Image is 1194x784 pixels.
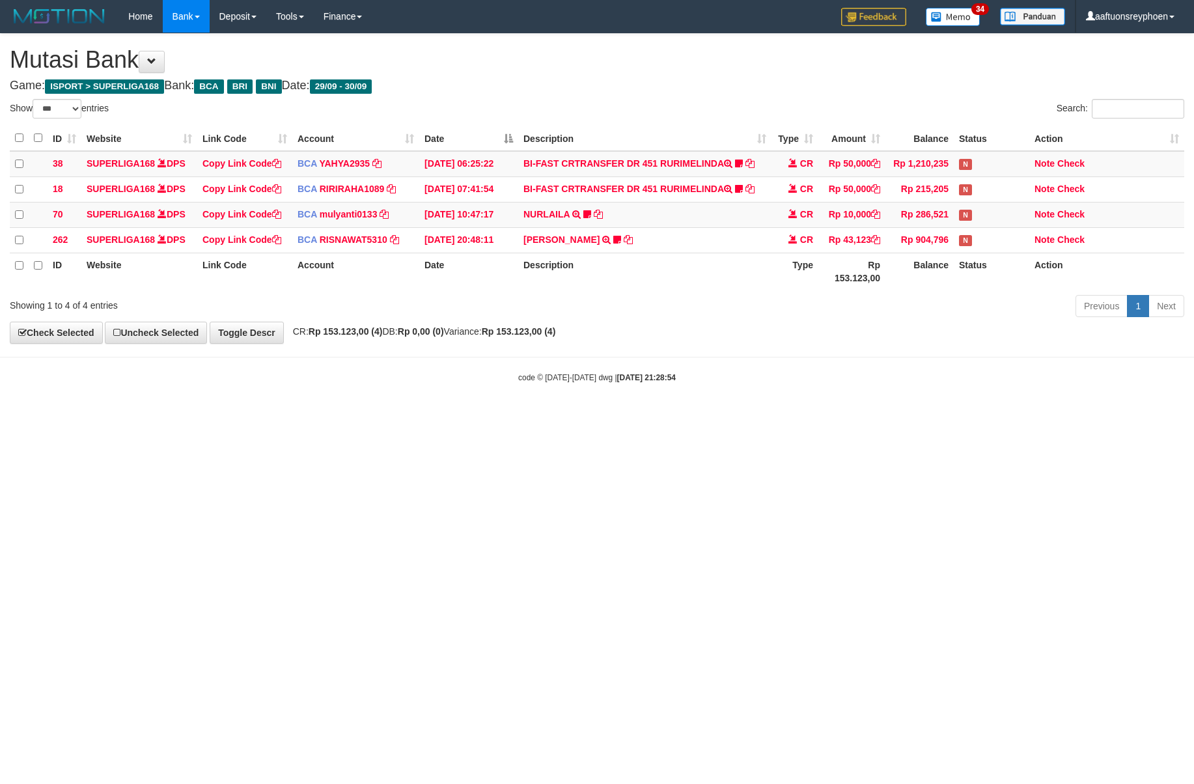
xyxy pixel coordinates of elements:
[954,253,1029,290] th: Status
[33,99,81,119] select: Showentries
[518,176,771,202] td: BI-FAST CRTRANSFER DR 451 RURIMELINDA
[800,184,813,194] span: CR
[871,184,880,194] a: Copy Rp 50,000 to clipboard
[959,159,972,170] span: Has Note
[10,322,103,344] a: Check Selected
[885,227,954,253] td: Rp 904,796
[617,373,676,382] strong: [DATE] 21:28:54
[298,234,317,245] span: BCA
[1034,209,1055,219] a: Note
[1057,234,1085,245] a: Check
[310,79,372,94] span: 29/09 - 30/09
[1092,99,1184,119] input: Search:
[745,184,755,194] a: Copy BI-FAST CRTRANSFER DR 451 RURIMELINDA to clipboard
[309,326,383,337] strong: Rp 153.123,00 (4)
[53,209,63,219] span: 70
[1057,184,1085,194] a: Check
[202,158,281,169] a: Copy Link Code
[482,326,556,337] strong: Rp 153.123,00 (4)
[292,126,419,151] th: Account: activate to sort column ascending
[87,209,155,219] a: SUPERLIGA168
[518,373,676,382] small: code © [DATE]-[DATE] dwg |
[841,8,906,26] img: Feedback.jpg
[971,3,989,15] span: 34
[594,209,603,219] a: Copy NURLAILA to clipboard
[398,326,444,337] strong: Rp 0,00 (0)
[745,158,755,169] a: Copy BI-FAST CRTRANSFER DR 451 RURIMELINDA to clipboard
[523,234,600,245] a: [PERSON_NAME]
[10,79,1184,92] h4: Game: Bank: Date:
[320,209,378,219] a: mulyanti0133
[292,253,419,290] th: Account
[10,7,109,26] img: MOTION_logo.png
[419,253,518,290] th: Date
[885,202,954,227] td: Rp 286,521
[419,126,518,151] th: Date: activate to sort column descending
[286,326,556,337] span: CR: DB: Variance:
[818,126,885,151] th: Amount: activate to sort column ascending
[954,126,1029,151] th: Status
[210,322,284,344] a: Toggle Descr
[53,158,63,169] span: 38
[419,176,518,202] td: [DATE] 07:41:54
[227,79,253,94] span: BRI
[871,209,880,219] a: Copy Rp 10,000 to clipboard
[926,8,980,26] img: Button%20Memo.svg
[959,210,972,221] span: Has Note
[1127,295,1149,317] a: 1
[885,253,954,290] th: Balance
[523,209,570,219] a: NURLAILA
[871,234,880,245] a: Copy Rp 43,123 to clipboard
[87,234,155,245] a: SUPERLIGA168
[800,234,813,245] span: CR
[885,126,954,151] th: Balance
[771,253,818,290] th: Type
[419,202,518,227] td: [DATE] 10:47:17
[1034,158,1055,169] a: Note
[197,253,292,290] th: Link Code
[48,253,81,290] th: ID
[390,234,399,245] a: Copy RISNAWAT5310 to clipboard
[624,234,633,245] a: Copy YOSI EFENDI to clipboard
[1148,295,1184,317] a: Next
[202,184,281,194] a: Copy Link Code
[387,184,396,194] a: Copy RIRIRAHA1089 to clipboard
[202,209,281,219] a: Copy Link Code
[1029,126,1184,151] th: Action: activate to sort column ascending
[1034,234,1055,245] a: Note
[380,209,389,219] a: Copy mulyanti0133 to clipboard
[319,158,370,169] a: YAHYA2935
[197,126,292,151] th: Link Code: activate to sort column ascending
[53,234,68,245] span: 262
[800,158,813,169] span: CR
[419,151,518,177] td: [DATE] 06:25:22
[1076,295,1128,317] a: Previous
[81,176,197,202] td: DPS
[1057,158,1085,169] a: Check
[818,202,885,227] td: Rp 10,000
[194,79,223,94] span: BCA
[10,294,488,312] div: Showing 1 to 4 of 4 entries
[419,227,518,253] td: [DATE] 20:48:11
[298,184,317,194] span: BCA
[81,151,197,177] td: DPS
[320,234,387,245] a: RISNAWAT5310
[518,126,771,151] th: Description: activate to sort column ascending
[10,99,109,119] label: Show entries
[818,227,885,253] td: Rp 43,123
[48,126,81,151] th: ID: activate to sort column ascending
[1057,99,1184,119] label: Search:
[320,184,385,194] a: RIRIRAHA1089
[1029,253,1184,290] th: Action
[885,151,954,177] td: Rp 1,210,235
[53,184,63,194] span: 18
[1034,184,1055,194] a: Note
[818,253,885,290] th: Rp 153.123,00
[1000,8,1065,25] img: panduan.png
[885,176,954,202] td: Rp 215,205
[202,234,281,245] a: Copy Link Code
[81,227,197,253] td: DPS
[81,253,197,290] th: Website
[518,151,771,177] td: BI-FAST CRTRANSFER DR 451 RURIMELINDA
[818,176,885,202] td: Rp 50,000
